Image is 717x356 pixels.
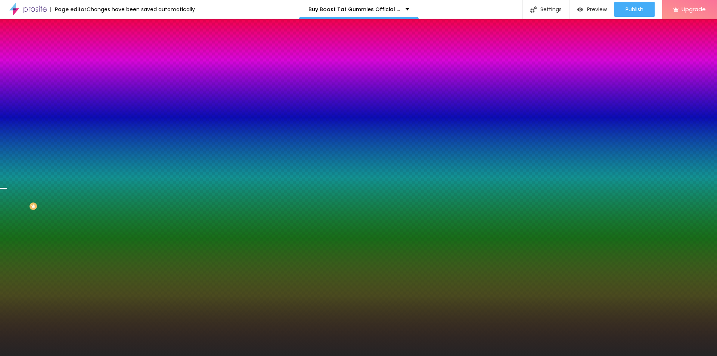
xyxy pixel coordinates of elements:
[577,6,583,13] img: view-1.svg
[587,6,607,12] span: Preview
[50,7,87,12] div: Page editor
[87,7,195,12] div: Changes have been saved automatically
[614,2,655,17] button: Publish
[626,6,643,12] span: Publish
[530,6,537,13] img: Icone
[569,2,614,17] button: Preview
[308,7,400,12] p: Buy Boost Tat Gummies Official (2025 Update)
[682,6,706,12] span: Upgrade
